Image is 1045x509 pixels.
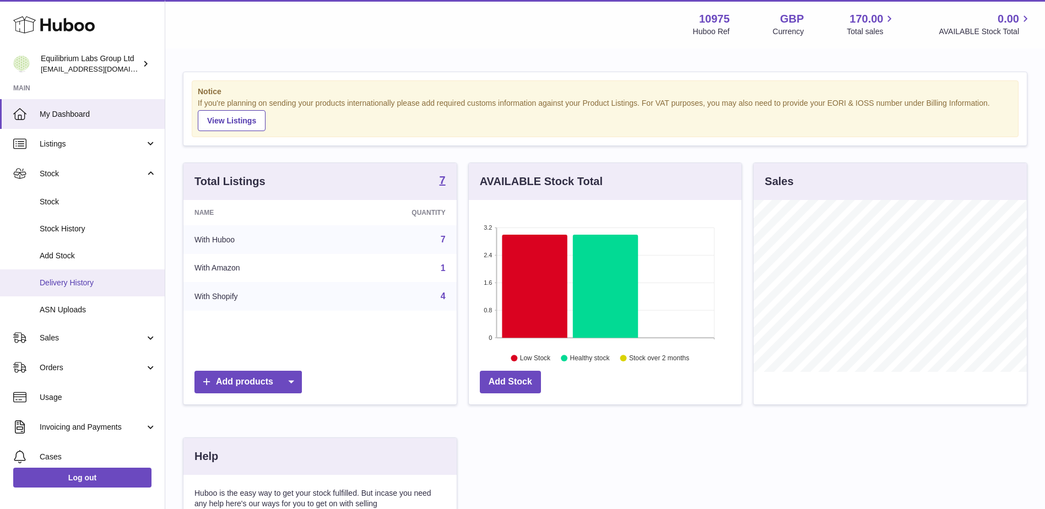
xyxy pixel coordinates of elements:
[40,422,145,432] span: Invoicing and Payments
[484,224,492,231] text: 3.2
[484,252,492,258] text: 2.4
[441,235,446,244] a: 7
[765,174,793,189] h3: Sales
[441,263,446,273] a: 1
[629,354,689,362] text: Stock over 2 months
[40,251,156,261] span: Add Stock
[183,254,333,283] td: With Amazon
[40,305,156,315] span: ASN Uploads
[183,225,333,254] td: With Huboo
[183,282,333,311] td: With Shopify
[194,371,302,393] a: Add products
[183,200,333,225] th: Name
[40,197,156,207] span: Stock
[939,26,1032,37] span: AVAILABLE Stock Total
[699,12,730,26] strong: 10975
[194,488,446,509] p: Huboo is the easy way to get your stock fulfilled. But incase you need any help here's our ways f...
[40,333,145,343] span: Sales
[570,354,610,362] text: Healthy stock
[194,174,266,189] h3: Total Listings
[40,169,145,179] span: Stock
[198,86,1012,97] strong: Notice
[40,139,145,149] span: Listings
[520,354,551,362] text: Low Stock
[41,64,162,73] span: [EMAIL_ADDRESS][DOMAIN_NAME]
[13,468,151,488] a: Log out
[41,53,140,74] div: Equilibrium Labs Group Ltd
[198,98,1012,131] div: If you're planning on sending your products internationally please add required customs informati...
[489,334,492,341] text: 0
[849,12,883,26] span: 170.00
[40,224,156,234] span: Stock History
[847,12,896,37] a: 170.00 Total sales
[40,109,156,120] span: My Dashboard
[847,26,896,37] span: Total sales
[484,307,492,313] text: 0.8
[480,174,603,189] h3: AVAILABLE Stock Total
[40,362,145,373] span: Orders
[333,200,456,225] th: Quantity
[939,12,1032,37] a: 0.00 AVAILABLE Stock Total
[13,56,30,72] img: internalAdmin-10975@internal.huboo.com
[441,291,446,301] a: 4
[480,371,541,393] a: Add Stock
[194,449,218,464] h3: Help
[773,26,804,37] div: Currency
[780,12,804,26] strong: GBP
[484,279,492,286] text: 1.6
[998,12,1019,26] span: 0.00
[40,392,156,403] span: Usage
[40,278,156,288] span: Delivery History
[40,452,156,462] span: Cases
[440,175,446,188] a: 7
[198,110,266,131] a: View Listings
[440,175,446,186] strong: 7
[693,26,730,37] div: Huboo Ref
